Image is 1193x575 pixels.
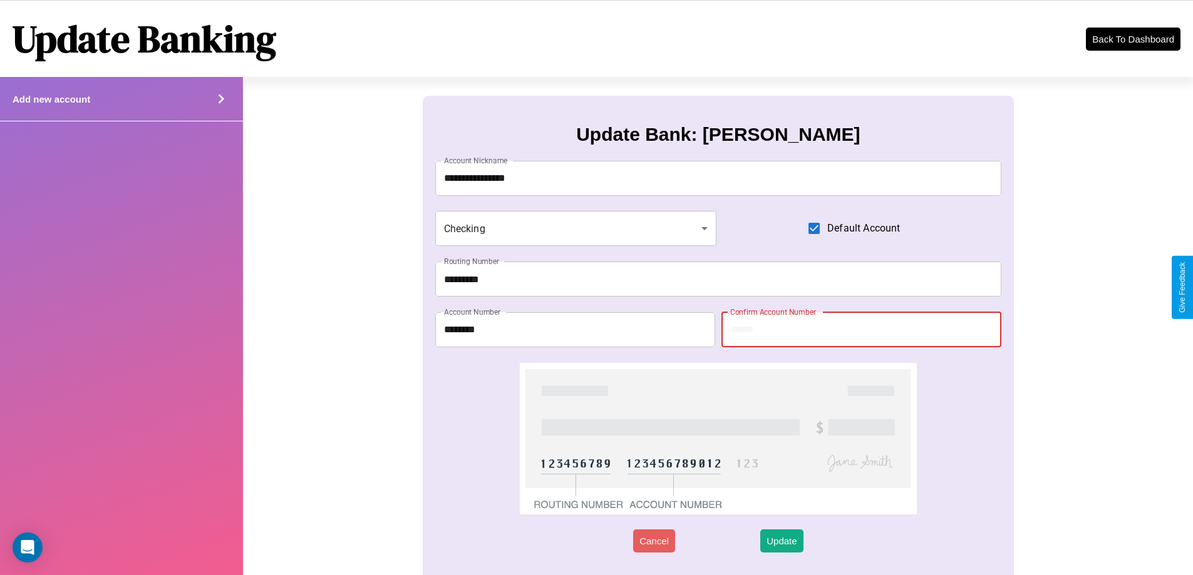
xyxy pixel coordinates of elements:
div: Checking [435,211,717,246]
label: Confirm Account Number [730,307,816,317]
button: Cancel [633,529,675,552]
div: Open Intercom Messenger [13,532,43,562]
button: Update [760,529,803,552]
h3: Update Bank: [PERSON_NAME] [576,124,860,145]
label: Account Number [444,307,500,317]
h1: Update Banking [13,13,276,64]
span: Default Account [827,221,900,236]
label: Routing Number [444,256,499,267]
h4: Add new account [13,94,90,104]
button: Back To Dashboard [1086,28,1180,51]
label: Account Nickname [444,155,508,166]
img: check [520,363,916,514]
div: Give Feedback [1178,262,1187,313]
